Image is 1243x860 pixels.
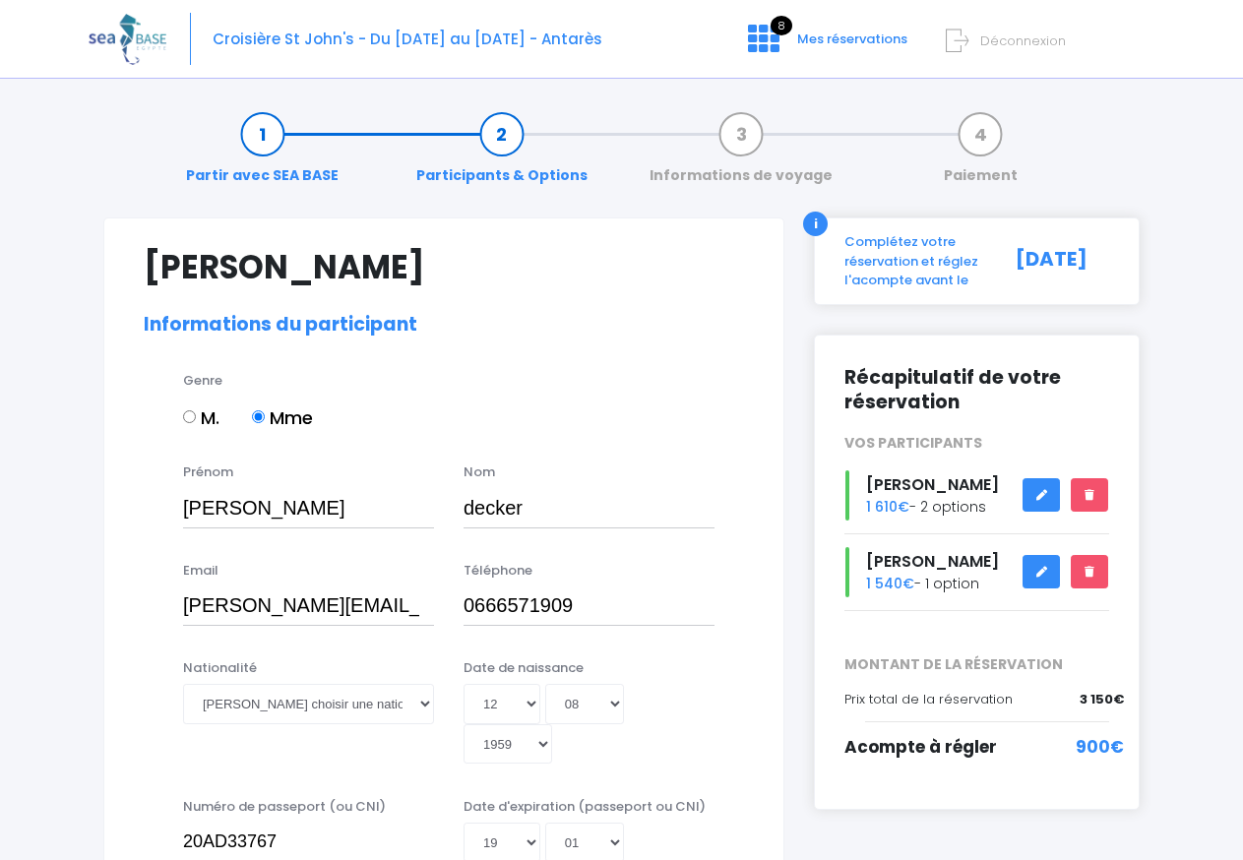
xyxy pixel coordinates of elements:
a: Participants & Options [406,124,597,186]
div: - 1 option [830,547,1124,597]
span: 900€ [1076,735,1124,761]
label: Email [183,561,218,581]
label: M. [183,404,219,431]
h2: Informations du participant [144,314,744,337]
label: Date d'expiration (passeport ou CNI) [464,797,706,817]
span: 8 [771,16,792,35]
span: 1 610€ [866,497,909,517]
h2: Récapitulatif de votre réservation [844,365,1109,414]
div: Complétez votre réservation et réglez l'acompte avant le [830,232,1001,290]
label: Mme [252,404,313,431]
span: 3 150€ [1080,690,1124,709]
span: Déconnexion [980,31,1066,50]
div: i [803,212,828,236]
input: Mme [252,410,265,423]
span: [PERSON_NAME] [866,550,999,573]
span: 1 540€ [866,574,914,593]
span: MONTANT DE LA RÉSERVATION [830,654,1124,675]
a: 8 Mes réservations [732,36,919,55]
span: Mes réservations [797,30,907,48]
label: Nom [464,462,495,482]
div: VOS PARTICIPANTS [830,433,1124,454]
span: Prix total de la réservation [844,690,1013,708]
a: Paiement [934,124,1027,186]
label: Genre [183,371,222,391]
a: Partir avec SEA BASE [176,124,348,186]
a: Informations de voyage [640,124,842,186]
span: [PERSON_NAME] [866,473,999,496]
div: - 2 options [830,470,1124,521]
span: Acompte à régler [844,735,997,759]
label: Nationalité [183,658,257,678]
label: Numéro de passeport (ou CNI) [183,797,386,817]
span: Croisière St John's - Du [DATE] au [DATE] - Antarès [213,29,602,49]
label: Date de naissance [464,658,584,678]
input: M. [183,410,196,423]
label: Prénom [183,462,233,482]
label: Téléphone [464,561,532,581]
div: [DATE] [1001,232,1124,290]
h1: [PERSON_NAME] [144,248,744,286]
